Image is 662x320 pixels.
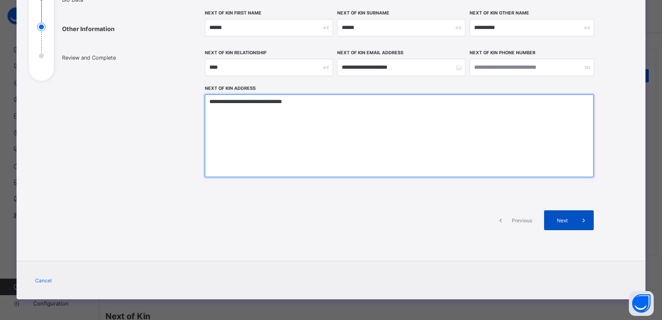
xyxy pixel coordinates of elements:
span: Previous [511,217,533,224]
label: Next of Kin First Name [205,10,261,16]
label: Next of Kin Relationship [205,50,266,55]
label: Next of Kin Phone Number [470,50,535,55]
button: Open asap [629,291,654,316]
span: Next [550,217,574,224]
span: Cancel [35,277,52,284]
label: Next of Kin Email Address [337,50,403,55]
label: Next of Kin Surname [337,10,389,16]
label: Next of Kin Other Name [470,10,529,16]
label: Next of Kin Address [205,86,256,91]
